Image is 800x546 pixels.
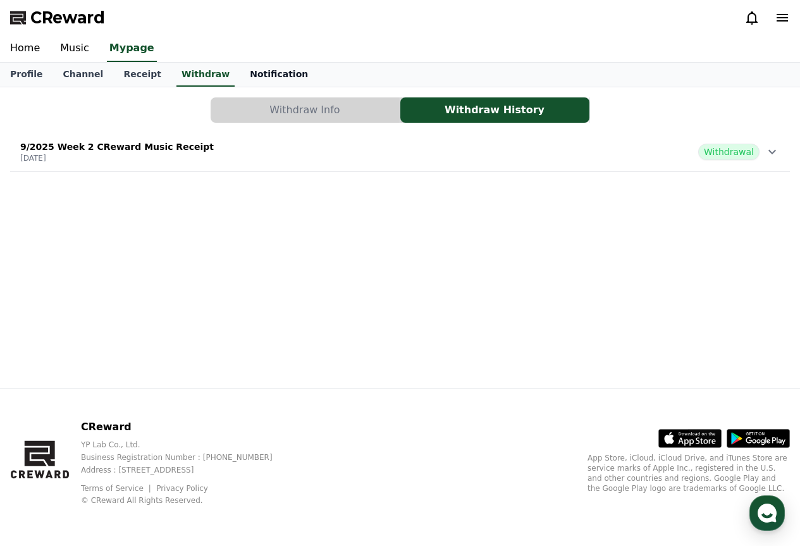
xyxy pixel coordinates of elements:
span: Settings [187,420,218,430]
b: Channel Talk [125,250,175,258]
a: CReward48 minutes ago Sorry, our chat support is currently closed. last_quarter_moon_with_face Re... [15,129,231,176]
div: 48 minutes ago [102,135,160,145]
a: Channel [52,63,113,87]
button: 9/2025 Week 2 CReward Music Receipt [DATE] Withdrawal [10,133,790,171]
a: Terms of Service [81,484,153,493]
div: Sorry, our chat support is currently closed. Responses may be delayed until our next operating ho... [52,146,223,171]
a: Mypage [107,35,157,62]
p: Business Registration Number : [PHONE_NUMBER] [81,452,293,462]
a: CReward [10,8,105,28]
button: Withdraw History [400,97,589,123]
span: Withdrawal [698,144,760,160]
span: Messages [105,421,142,431]
span: Powered by [85,250,175,258]
span: See business hours [138,102,218,113]
a: Messages [83,401,163,433]
button: Withdraw Info [211,97,400,123]
span: Enter a message. [27,192,109,205]
button: See business hours [133,100,231,115]
div: CReward [52,134,95,146]
img: last_quarter_moon_with_face [89,159,100,170]
p: YP Lab Co., Ltd. [81,440,293,450]
a: Powered byChannel Talk [72,249,175,259]
a: Withdraw History [400,97,590,123]
p: App Store, iCloud, iCloud Drive, and iTunes Store are service marks of Apple Inc., registered in ... [588,453,790,493]
a: Enter a message. [18,183,229,214]
a: Receipt [113,63,171,87]
a: Privacy Policy [156,484,208,493]
a: Settings [163,401,243,433]
a: Withdraw [176,63,235,87]
p: © CReward All Rights Reserved. [81,495,293,506]
span: CReward [30,8,105,28]
p: CReward [81,419,293,435]
p: 9/2025 Week 2 CReward Music Receipt [20,140,214,153]
a: Music [50,35,99,62]
a: Home [4,401,83,433]
span: Home [32,420,54,430]
a: Notification [240,63,318,87]
p: [DATE] [20,153,214,163]
span: Back on 4:30 PM [95,219,166,229]
a: Withdraw Info [211,97,400,123]
h1: CReward [15,95,89,115]
p: Address : [STREET_ADDRESS] [81,465,293,475]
